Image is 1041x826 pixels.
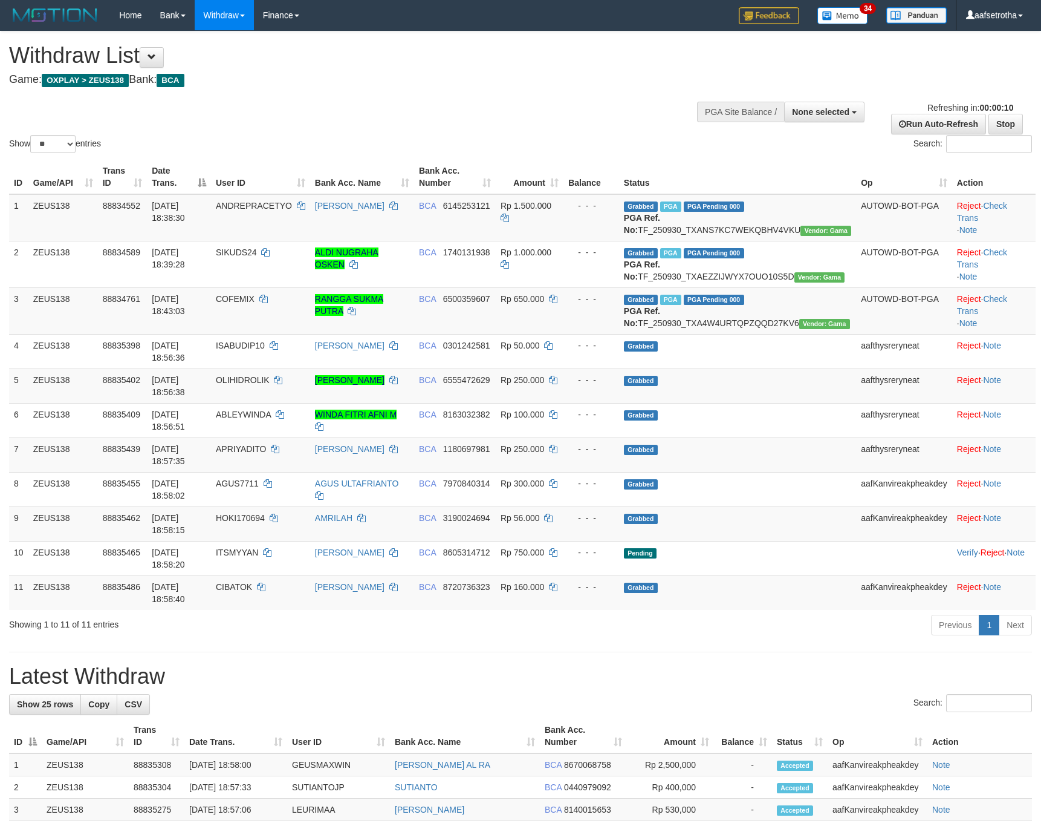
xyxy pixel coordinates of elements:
[9,194,28,241] td: 1
[627,799,714,821] td: Rp 530,000
[999,615,1032,635] a: Next
[739,7,799,24] img: Feedback.jpg
[828,753,927,776] td: aafKanvireakpheakdey
[564,782,611,792] span: Copy 0440979092 to clipboard
[959,318,978,328] a: Note
[28,472,98,506] td: ZEUS138
[624,548,657,559] span: Pending
[103,513,140,523] span: 88835462
[443,201,490,211] span: Copy 6145253121 to clipboard
[957,247,981,257] a: Reject
[501,410,544,419] span: Rp 100.000
[568,246,614,258] div: - - -
[103,341,140,350] span: 88835398
[42,776,129,799] td: ZEUS138
[952,160,1036,194] th: Action
[957,444,981,454] a: Reject
[184,799,287,821] td: [DATE] 18:57:06
[9,541,28,575] td: 10
[152,341,185,362] span: [DATE] 18:56:36
[792,107,849,117] span: None selected
[390,719,540,753] th: Bank Acc. Name: activate to sort column ascending
[545,782,562,792] span: BCA
[419,341,436,350] span: BCA
[443,247,490,257] span: Copy 1740131938 to clipboard
[315,201,384,211] a: [PERSON_NAME]
[697,102,784,122] div: PGA Site Balance /
[42,799,129,821] td: ZEUS138
[501,513,540,523] span: Rp 56.000
[9,6,101,24] img: MOTION_logo.png
[395,805,464,815] a: [PERSON_NAME]
[315,513,352,523] a: AMRILAH
[147,160,211,194] th: Date Trans.: activate to sort column descending
[9,403,28,438] td: 6
[419,479,436,488] span: BCA
[714,799,772,821] td: -
[501,294,544,304] span: Rp 650.000
[211,160,310,194] th: User ID: activate to sort column ascending
[103,548,140,557] span: 88835465
[152,513,185,535] span: [DATE] 18:58:15
[981,548,1005,557] a: Reject
[952,541,1036,575] td: · ·
[216,479,259,488] span: AGUS7711
[216,294,255,304] span: COFEMIX
[799,319,850,329] span: Vendor URL: https://trx31.1velocity.biz
[315,341,384,350] a: [PERSON_NAME]
[129,776,184,799] td: 88835304
[9,44,682,68] h1: Withdraw List
[287,719,390,753] th: User ID: activate to sort column ascending
[103,201,140,211] span: 88834552
[856,403,952,438] td: aafthysreryneat
[443,294,490,304] span: Copy 6500359607 to clipboard
[157,74,184,87] span: BCA
[619,194,856,241] td: TF_250930_TXANS7KC7WEKQBHV4VKU
[624,213,660,235] b: PGA Ref. No:
[501,341,540,350] span: Rp 50.000
[931,615,979,635] a: Previous
[856,287,952,334] td: AUTOWD-BOT-PGA
[983,444,1001,454] a: Note
[856,472,952,506] td: aafKanvireakpheakdey
[568,477,614,490] div: - - -
[627,719,714,753] th: Amount: activate to sort column ascending
[42,753,129,776] td: ZEUS138
[129,799,184,821] td: 88835275
[443,479,490,488] span: Copy 7970840314 to clipboard
[777,783,813,793] span: Accepted
[624,260,660,281] b: PGA Ref. No:
[443,548,490,557] span: Copy 8605314712 to clipboard
[627,776,714,799] td: Rp 400,000
[419,375,436,385] span: BCA
[9,799,42,821] td: 3
[856,160,952,194] th: Op: activate to sort column ascending
[624,295,658,305] span: Grabbed
[568,581,614,593] div: - - -
[913,135,1032,153] label: Search:
[443,582,490,592] span: Copy 8720736323 to clipboard
[152,444,185,466] span: [DATE] 18:57:35
[443,375,490,385] span: Copy 6555472629 to clipboard
[952,438,1036,472] td: ·
[927,103,1013,113] span: Refreshing in:
[564,805,611,815] span: Copy 8140015653 to clipboard
[310,160,414,194] th: Bank Acc. Name: activate to sort column ascending
[568,546,614,559] div: - - -
[152,582,185,604] span: [DATE] 18:58:40
[129,719,184,753] th: Trans ID: activate to sort column ascending
[103,247,140,257] span: 88834589
[216,247,257,257] span: SIKUDS24
[983,341,1001,350] a: Note
[9,74,682,86] h4: Game: Bank:
[419,201,436,211] span: BCA
[983,410,1001,419] a: Note
[80,694,117,715] a: Copy
[624,583,658,593] span: Grabbed
[714,753,772,776] td: -
[216,341,265,350] span: ISABUDIP10
[624,514,658,524] span: Grabbed
[129,753,184,776] td: 88835308
[627,753,714,776] td: Rp 2,500,000
[9,438,28,472] td: 7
